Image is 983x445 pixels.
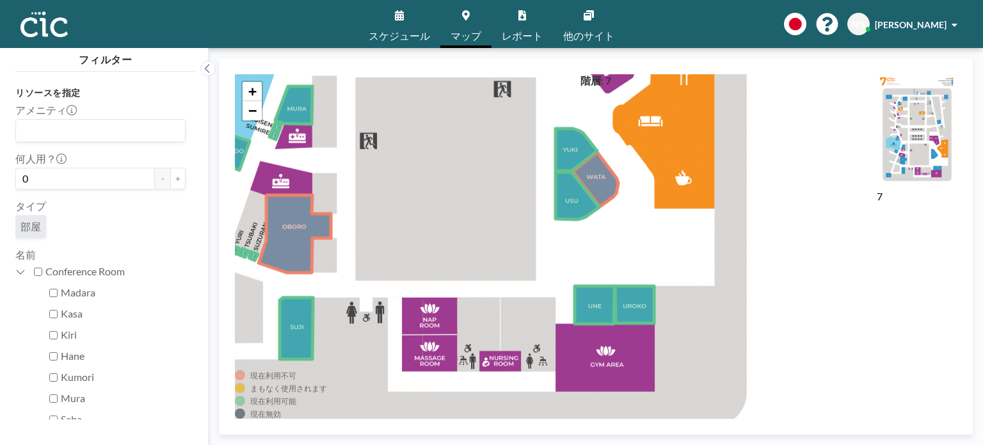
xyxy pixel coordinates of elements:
[61,350,186,362] label: Hane
[61,328,186,341] label: Kiri
[243,82,262,101] a: Zoom in
[20,12,68,37] img: organization-logo
[20,220,41,232] span: 部屋
[243,101,262,120] a: Zoom out
[250,396,296,406] div: 現在利用可能
[15,87,186,99] h3: リソースを指定
[248,102,257,118] span: −
[61,286,186,299] label: Madara
[61,371,186,384] label: Kumori
[250,371,296,380] div: 現在利用不可
[451,31,481,41] span: マップ
[875,19,947,30] span: [PERSON_NAME]
[15,248,36,261] label: 名前
[248,83,257,99] span: +
[580,74,611,87] h4: 階層: 7
[45,265,186,278] label: Conference Room
[369,31,430,41] span: スケジュール
[563,31,614,41] span: 他のサイト
[15,104,77,117] label: アメニティ
[250,384,327,393] div: まもなく使用されます
[61,413,186,426] label: Saba
[877,74,957,188] img: e756fe08e05d43b3754d147caf3627ee.png
[170,168,186,190] button: +
[15,48,196,66] h4: フィルター
[852,19,865,30] span: MS
[15,152,67,165] label: 何人用？
[502,31,543,41] span: レポート
[877,190,883,202] label: 7
[17,122,178,139] input: Search for option
[15,200,46,213] label: タイプ
[16,120,185,142] div: Search for option
[155,168,170,190] button: -
[61,307,186,320] label: Kasa
[61,392,186,405] label: Mura
[250,409,281,419] div: 現在無効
